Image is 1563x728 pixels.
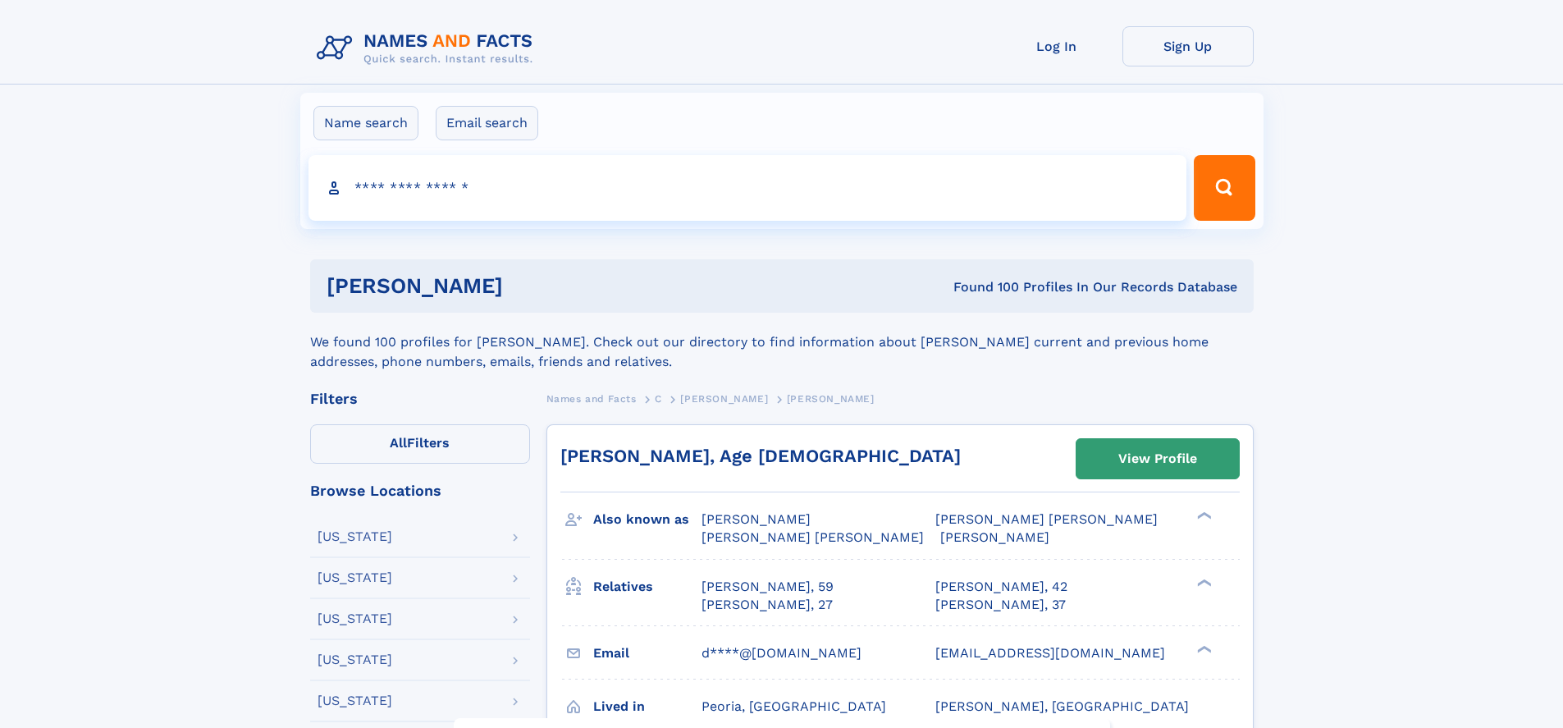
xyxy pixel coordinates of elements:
span: All [390,435,407,451]
div: ❯ [1193,511,1213,521]
div: Browse Locations [310,483,530,498]
h1: [PERSON_NAME] [327,276,729,296]
div: View Profile [1118,440,1197,478]
h3: Also known as [593,506,702,533]
label: Email search [436,106,538,140]
div: [US_STATE] [318,571,392,584]
a: Sign Up [1122,26,1254,66]
span: [PERSON_NAME] [680,393,768,405]
div: Found 100 Profiles In Our Records Database [728,278,1237,296]
a: [PERSON_NAME], Age [DEMOGRAPHIC_DATA] [560,446,961,466]
button: Search Button [1194,155,1255,221]
a: C [655,388,662,409]
h3: Lived in [593,693,702,721]
a: [PERSON_NAME], 37 [935,596,1066,614]
span: [PERSON_NAME] [PERSON_NAME] [935,511,1158,527]
span: [PERSON_NAME] [787,393,875,405]
span: [PERSON_NAME], [GEOGRAPHIC_DATA] [935,698,1189,714]
label: Filters [310,424,530,464]
img: Logo Names and Facts [310,26,546,71]
div: [US_STATE] [318,530,392,543]
div: Filters [310,391,530,406]
span: [PERSON_NAME] [940,529,1049,545]
a: View Profile [1076,439,1239,478]
div: ❯ [1193,577,1213,588]
a: Names and Facts [546,388,637,409]
span: C [655,393,662,405]
h3: Email [593,639,702,667]
a: [PERSON_NAME], 42 [935,578,1067,596]
a: [PERSON_NAME] [680,388,768,409]
label: Name search [313,106,418,140]
a: Log In [991,26,1122,66]
div: [US_STATE] [318,612,392,625]
div: [US_STATE] [318,694,392,707]
div: ❯ [1193,643,1213,654]
span: [EMAIL_ADDRESS][DOMAIN_NAME] [935,645,1165,661]
div: [US_STATE] [318,653,392,666]
span: Peoria, [GEOGRAPHIC_DATA] [702,698,886,714]
a: [PERSON_NAME], 27 [702,596,833,614]
h3: Relatives [593,573,702,601]
span: [PERSON_NAME] [702,511,811,527]
span: [PERSON_NAME] [PERSON_NAME] [702,529,924,545]
input: search input [308,155,1187,221]
a: [PERSON_NAME], 59 [702,578,834,596]
div: We found 100 profiles for [PERSON_NAME]. Check out our directory to find information about [PERSO... [310,313,1254,372]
